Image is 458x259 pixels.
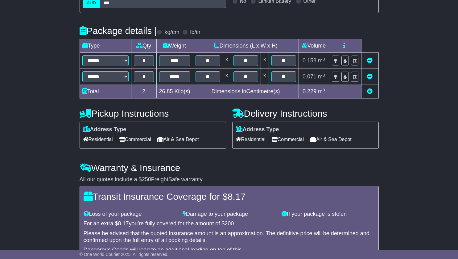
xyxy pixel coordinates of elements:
td: x [223,53,231,69]
span: Commercial [272,135,304,144]
td: x [261,69,269,85]
span: 250 [142,176,151,182]
span: Residential [236,135,266,144]
span: 200 [225,220,234,227]
td: Weight [156,39,193,53]
h4: Pickup Instructions [80,108,226,119]
div: Please be advised that the quoted insurance amount is an approximation. The definitive price will... [84,230,375,244]
h4: Transit Insurance Coverage for $ [84,191,375,202]
span: 0.229 [303,88,316,94]
span: m [318,73,325,80]
td: Total [80,85,131,98]
div: All our quotes include a $ FreightSafe warranty. [80,176,379,183]
td: Dimensions in Centimetre(s) [193,85,299,98]
td: Volume [299,39,329,53]
span: Air & Sea Depot [310,135,352,144]
h4: Package details | [80,26,157,36]
label: Address Type [83,126,126,133]
td: Qty [131,39,156,53]
h4: Warranty & Insurance [80,163,379,173]
div: Dangerous Goods will lead to an additional loading on top of this. [84,247,375,253]
span: © One World Courier 2025. All rights reserved. [80,252,169,257]
label: kg/cm [164,29,179,36]
td: Kilo(s) [156,85,193,98]
div: If your package is stolen [279,211,378,218]
span: m [318,88,325,94]
td: x [261,53,269,69]
sup: 3 [323,57,325,61]
td: 2 [131,85,156,98]
span: m [318,57,325,64]
span: 0.158 [303,57,316,64]
span: 8.17 [118,220,129,227]
div: Damage to your package [179,211,279,218]
a: Remove this item [367,73,373,80]
td: Dimensions (L x W x H) [193,39,299,53]
div: For an extra $ you're fully covered for the amount of $ . [84,220,375,227]
span: Air & Sea Depot [157,135,199,144]
span: 8.17 [228,191,246,202]
label: Address Type [236,126,279,133]
span: Commercial [119,135,151,144]
span: 26.85 [159,88,173,94]
sup: 3 [323,73,325,77]
h4: Delivery Instructions [232,108,379,119]
a: Add new item [367,88,373,94]
span: Residential [83,135,113,144]
sup: 3 [323,88,325,92]
a: Remove this item [367,57,373,64]
label: lb/in [190,29,200,36]
div: Loss of your package [80,211,179,218]
td: x [223,69,231,85]
span: 0.071 [303,73,316,80]
td: Type [80,39,131,53]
